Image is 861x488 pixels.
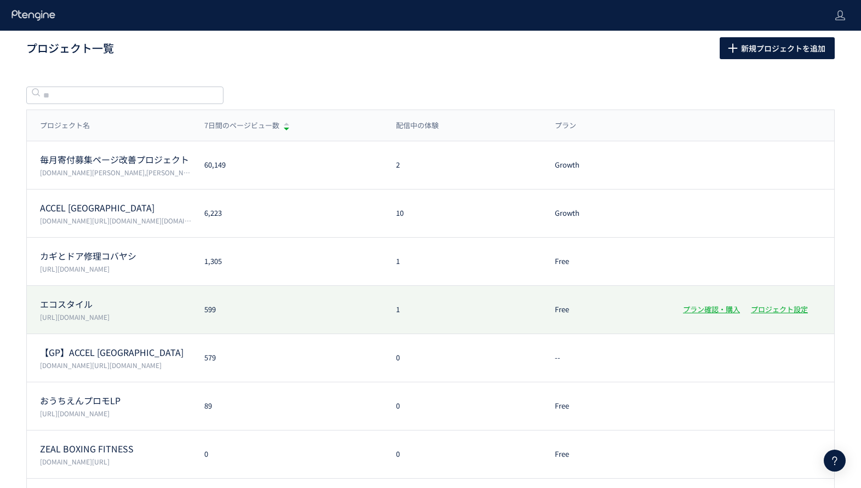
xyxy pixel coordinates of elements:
[40,298,191,311] p: エコスタイル
[383,449,542,460] div: 0
[191,353,383,363] div: 579
[191,256,383,267] div: 1,305
[542,256,670,267] div: Free
[683,304,740,314] a: プラン確認・購入
[542,401,670,411] div: Free
[555,120,576,131] span: プラン
[191,160,383,170] div: 60,149
[542,449,670,460] div: Free
[383,401,542,411] div: 0
[40,202,191,214] p: ACCEL JAPAN
[40,346,191,359] p: 【GP】ACCEL JAPAN
[40,168,191,177] p: www.cira-foundation.or.jp,cira-foundation.my.salesforce-sites.com/
[383,353,542,363] div: 0
[40,120,90,131] span: プロジェクト名
[40,153,191,166] p: 毎月寄付募集ページ改善プロジェクト
[542,208,670,219] div: Growth
[40,360,191,370] p: accel-japan.com/,secure-link.jp/
[204,120,279,131] span: 7日間のページビュー数
[396,120,439,131] span: 配信中の体験
[191,208,383,219] div: 6,223
[383,160,542,170] div: 2
[40,312,191,321] p: https://www.style-eco.com/takuhai-kaitori/
[542,305,670,315] div: Free
[191,401,383,411] div: 89
[191,305,383,315] div: 599
[542,160,670,170] div: Growth
[191,449,383,460] div: 0
[542,353,670,363] div: --
[40,216,191,225] p: accel-japan.com/,secure-link.jp/,trendfocus-media.com
[40,394,191,407] p: おうちえんプロモLP
[383,208,542,219] div: 10
[40,250,191,262] p: カギとドア修理コバヤシ
[720,37,835,59] button: 新規プロジェクトを追加
[40,443,191,455] p: ZEAL BOXING FITNESS
[40,457,191,466] p: zeal-b.com/lp/
[26,41,696,56] h1: プロジェクト一覧
[741,37,825,59] span: 新規プロジェクトを追加
[40,409,191,418] p: https://i.ouchien.jp/
[383,256,542,267] div: 1
[383,305,542,315] div: 1
[751,304,808,314] a: プロジェクト設定
[40,264,191,273] p: https://kagidoakobayashi.com/lp/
